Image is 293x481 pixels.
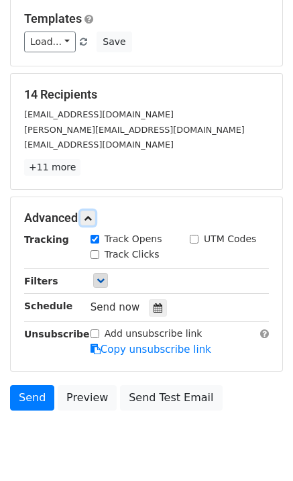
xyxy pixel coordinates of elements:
small: [EMAIL_ADDRESS][DOMAIN_NAME] [24,140,174,150]
strong: Unsubscribe [24,329,90,339]
label: Track Opens [105,232,162,246]
a: Preview [58,385,117,411]
a: Copy unsubscribe link [91,343,211,356]
button: Save [97,32,131,52]
h5: 14 Recipients [24,87,269,102]
label: Add unsubscribe link [105,327,202,341]
span: Send now [91,301,140,313]
strong: Schedule [24,301,72,311]
h5: Advanced [24,211,269,225]
a: Send [10,385,54,411]
a: Templates [24,11,82,25]
label: UTM Codes [204,232,256,246]
a: Send Test Email [120,385,222,411]
label: Track Clicks [105,248,160,262]
strong: Tracking [24,234,69,245]
small: [EMAIL_ADDRESS][DOMAIN_NAME] [24,109,174,119]
a: +11 more [24,159,80,176]
a: Load... [24,32,76,52]
small: [PERSON_NAME][EMAIL_ADDRESS][DOMAIN_NAME] [24,125,245,135]
strong: Filters [24,276,58,286]
iframe: Chat Widget [226,417,293,481]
